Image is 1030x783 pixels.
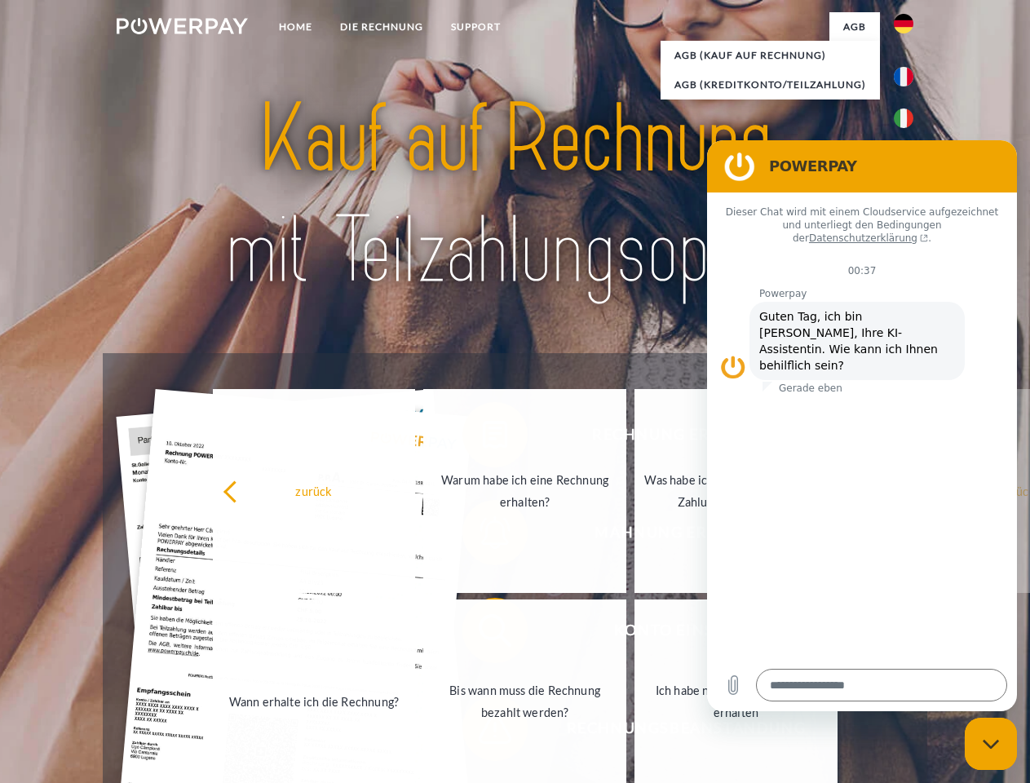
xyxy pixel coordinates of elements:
[117,18,248,34] img: logo-powerpay-white.svg
[644,469,828,513] div: Was habe ich noch offen, ist meine Zahlung eingegangen?
[894,14,913,33] img: de
[661,41,880,70] a: AGB (Kauf auf Rechnung)
[634,389,838,593] a: Was habe ich noch offen, ist meine Zahlung eingegangen?
[433,679,617,723] div: Bis wann muss die Rechnung bezahlt werden?
[644,679,828,723] div: Ich habe nur eine Teillieferung erhalten
[326,12,437,42] a: DIE RECHNUNG
[965,718,1017,770] iframe: Schaltfläche zum Öffnen des Messaging-Fensters; Konversation läuft
[265,12,326,42] a: Home
[707,140,1017,711] iframe: Messaging-Fenster
[433,469,617,513] div: Warum habe ich eine Rechnung erhalten?
[894,108,913,128] img: it
[156,78,874,312] img: title-powerpay_de.svg
[829,12,880,42] a: agb
[661,70,880,100] a: AGB (Kreditkonto/Teilzahlung)
[223,480,406,502] div: zurück
[894,67,913,86] img: fr
[437,12,515,42] a: SUPPORT
[223,690,406,712] div: Wann erhalte ich die Rechnung?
